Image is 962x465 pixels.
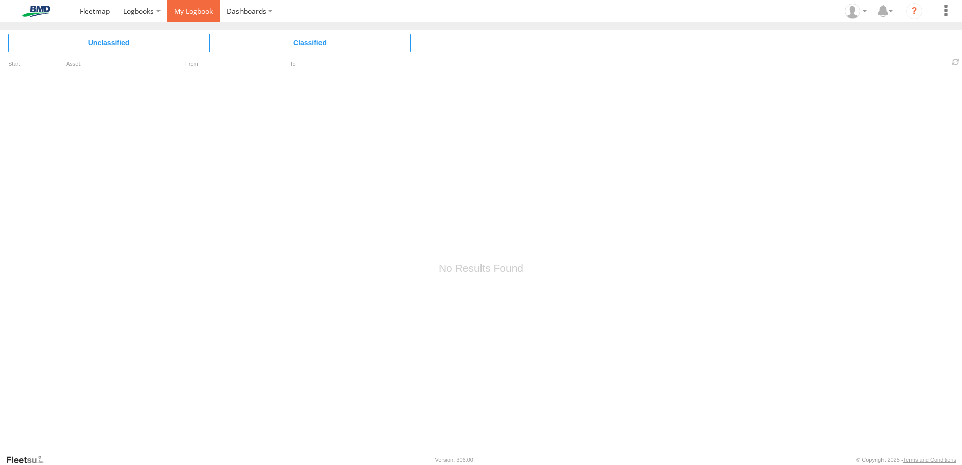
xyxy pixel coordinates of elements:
div: Gerard Keynes [841,4,870,19]
div: Click to Sort [8,62,38,67]
div: To [276,62,376,67]
div: © Copyright 2025 - [856,457,956,463]
img: bmd-logo.svg [10,6,62,17]
div: From [171,62,272,67]
span: Refresh [950,57,962,67]
span: Click to view Unclassified Trips [8,34,209,52]
i: ? [906,3,922,19]
span: Click to view Classified Trips [209,34,411,52]
div: Asset [66,62,167,67]
div: Version: 306.00 [435,457,473,463]
a: Terms and Conditions [903,457,956,463]
a: Visit our Website [6,455,52,465]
